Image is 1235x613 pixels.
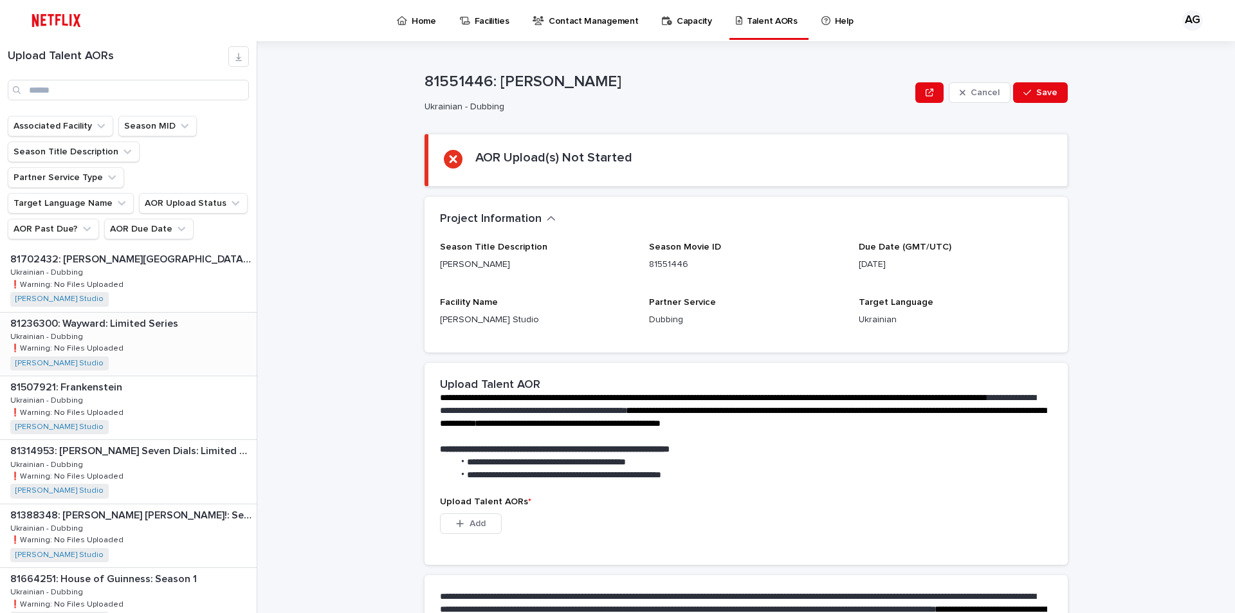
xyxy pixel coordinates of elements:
p: Ukrainian - Dubbing [10,585,86,597]
span: Season Movie ID [649,242,721,252]
button: Season Title Description [8,142,140,162]
p: ❗️Warning: No Files Uploaded [10,533,126,545]
p: ❗️Warning: No Files Uploaded [10,598,126,609]
p: Ukrainian - Dubbing [10,330,86,342]
span: Upload Talent AORs [440,497,531,506]
span: Partner Service [649,298,716,307]
p: 81314953: Agatha Christie's Seven Dials: Limited Series [10,443,254,457]
h2: Upload Talent AOR [440,378,540,392]
a: [PERSON_NAME] Studio [15,423,104,432]
h2: Project Information [440,212,542,226]
button: Season MID [118,116,197,136]
span: Add [470,519,486,528]
div: AG [1182,10,1203,31]
button: Associated Facility [8,116,113,136]
p: Ukrainian - Dubbing [10,522,86,533]
p: 81551446: [PERSON_NAME] [425,73,910,91]
input: Search [8,80,249,100]
button: AOR Due Date [104,219,194,239]
p: Ukrainian - Dubbing [10,266,86,277]
h2: AOR Upload(s) Not Started [475,150,632,165]
p: [PERSON_NAME] [440,258,634,271]
a: [PERSON_NAME] Studio [15,359,104,368]
p: ❗️Warning: No Files Uploaded [10,342,126,353]
button: AOR Upload Status [139,193,248,214]
p: Ukrainian [859,313,1052,327]
p: [PERSON_NAME] Studio [440,313,634,327]
p: 81388348: [PERSON_NAME] [PERSON_NAME]!: Season 1 [10,507,254,522]
span: Cancel [971,88,1000,97]
p: 81507921: Frankenstein [10,379,125,394]
a: [PERSON_NAME] Studio [15,295,104,304]
p: Dubbing [649,313,843,327]
p: Ukrainian - Dubbing [10,458,86,470]
a: [PERSON_NAME] Studio [15,486,104,495]
p: [DATE] [859,258,1052,271]
button: Cancel [949,82,1011,103]
span: Facility Name [440,298,498,307]
p: ❗️Warning: No Files Uploaded [10,406,126,417]
p: ❗️Warning: No Files Uploaded [10,470,126,481]
a: [PERSON_NAME] Studio [15,551,104,560]
p: 81664251: House of Guinness: Season 1 [10,571,199,585]
h1: Upload Talent AORs [8,50,228,64]
button: Partner Service Type [8,167,124,188]
button: AOR Past Due? [8,219,99,239]
img: ifQbXi3ZQGMSEF7WDB7W [26,8,87,33]
p: Ukrainian - Dubbing [10,394,86,405]
p: 81236300: Wayward: Limited Series [10,315,181,330]
span: Season Title Description [440,242,547,252]
span: Target Language [859,298,933,307]
p: Ukrainian - Dubbing [425,102,905,113]
p: 81551446 [649,258,843,271]
button: Save [1013,82,1068,103]
span: Due Date (GMT/UTC) [859,242,951,252]
span: Save [1036,88,1057,97]
p: 81702432: [PERSON_NAME][GEOGRAPHIC_DATA] Trip [10,251,254,266]
button: Project Information [440,212,556,226]
button: Add [440,513,502,534]
p: ❗️Warning: No Files Uploaded [10,278,126,289]
button: Target Language Name [8,193,134,214]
